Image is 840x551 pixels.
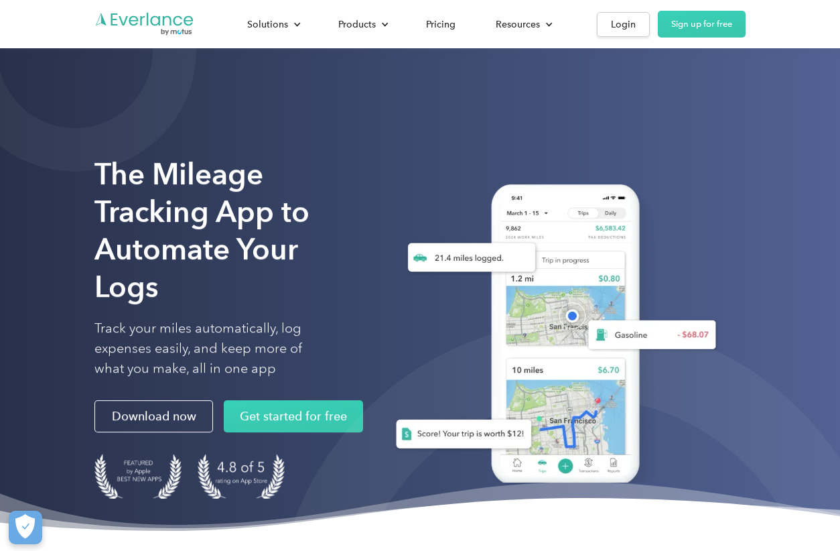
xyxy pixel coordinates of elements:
a: Go to homepage [94,11,195,37]
img: 4.9 out of 5 stars on the app store [198,454,285,499]
div: Products [338,16,376,33]
a: Login [597,12,650,37]
div: Solutions [234,13,311,36]
div: Login [611,16,636,33]
a: Download now [94,400,213,432]
a: Pricing [413,13,469,36]
div: Products [325,13,399,36]
button: Cookies Settings [9,511,42,544]
div: Pricing [426,16,456,33]
a: Sign up for free [658,11,746,38]
strong: The Mileage Tracking App to Automate Your Logs [94,156,309,304]
a: Get started for free [224,400,363,432]
img: Badge for Featured by Apple Best New Apps [94,454,182,499]
div: Resources [496,16,540,33]
p: Track your miles automatically, log expenses easily, and keep more of what you make, all in one app [94,318,334,379]
div: Resources [482,13,563,36]
div: Solutions [247,16,288,33]
img: Everlance, mileage tracker app, expense tracking app [374,170,727,505]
